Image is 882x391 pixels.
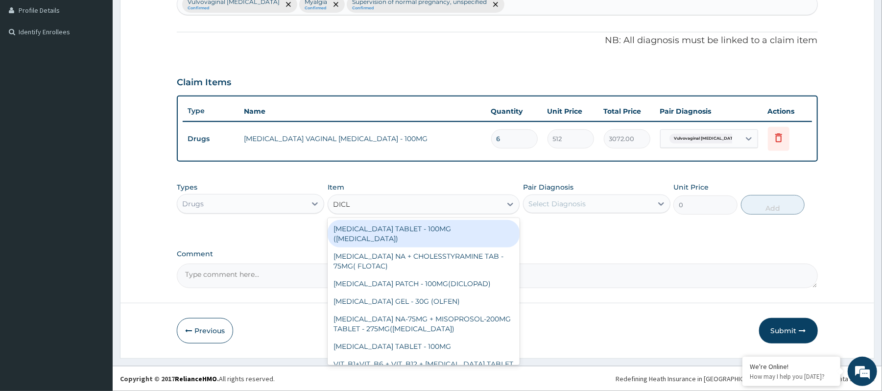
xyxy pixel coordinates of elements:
label: Types [177,183,197,192]
th: Unit Price [543,101,599,121]
label: Pair Diagnosis [523,182,573,192]
footer: All rights reserved. [113,366,882,391]
button: Submit [759,318,818,343]
div: [MEDICAL_DATA] GEL - 30G (OLFEN) [328,293,520,310]
div: Minimize live chat window [161,5,184,28]
small: Confirmed [188,6,280,11]
div: VIT. B1+VIT. B6 + VIT. B12 + [MEDICAL_DATA] TABLET - (DOLO-META) [328,355,520,383]
div: [MEDICAL_DATA] TABLET - 100MG [328,338,520,355]
th: Total Price [599,101,655,121]
button: Add [741,195,805,215]
span: We're online! [57,123,135,222]
a: RelianceHMO [175,374,217,383]
button: Previous [177,318,233,343]
div: [MEDICAL_DATA] TABLET - 100MG ([MEDICAL_DATA]) [328,220,520,247]
th: Actions [763,101,812,121]
th: Pair Diagnosis [655,101,763,121]
div: [MEDICAL_DATA] NA-75MG + MISOPROSOL-200MG TABLET - 275MG([MEDICAL_DATA]) [328,310,520,338]
td: Drugs [183,130,239,148]
div: Drugs [182,199,204,209]
th: Type [183,102,239,120]
small: Confirmed [352,6,487,11]
div: Redefining Heath Insurance in [GEOGRAPHIC_DATA] using Telemedicine and Data Science! [616,374,875,384]
p: How may I help you today? [750,372,833,381]
div: [MEDICAL_DATA] NA + CHOLESSTYRAMINE TAB - 75MG( FLOTAC) [328,247,520,275]
strong: Copyright © 2017 . [120,374,219,383]
div: [MEDICAL_DATA] PATCH - 100MG(DICLOPAD) [328,275,520,293]
label: Comment [177,250,817,258]
th: Name [239,101,486,121]
label: Unit Price [673,182,709,192]
h3: Claim Items [177,77,231,88]
span: Vulvovaginal [MEDICAL_DATA] [669,134,742,144]
th: Quantity [486,101,543,121]
div: Select Diagnosis [528,199,586,209]
textarea: Type your message and hit 'Enter' [5,268,187,302]
p: NB: All diagnosis must be linked to a claim item [177,34,817,47]
div: We're Online! [750,362,833,371]
label: Item [328,182,344,192]
small: Confirmed [305,6,327,11]
img: d_794563401_company_1708531726252_794563401 [18,49,40,73]
div: Chat with us now [51,55,165,68]
td: [MEDICAL_DATA] VAGINAL [MEDICAL_DATA] - 100MG [239,129,486,148]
